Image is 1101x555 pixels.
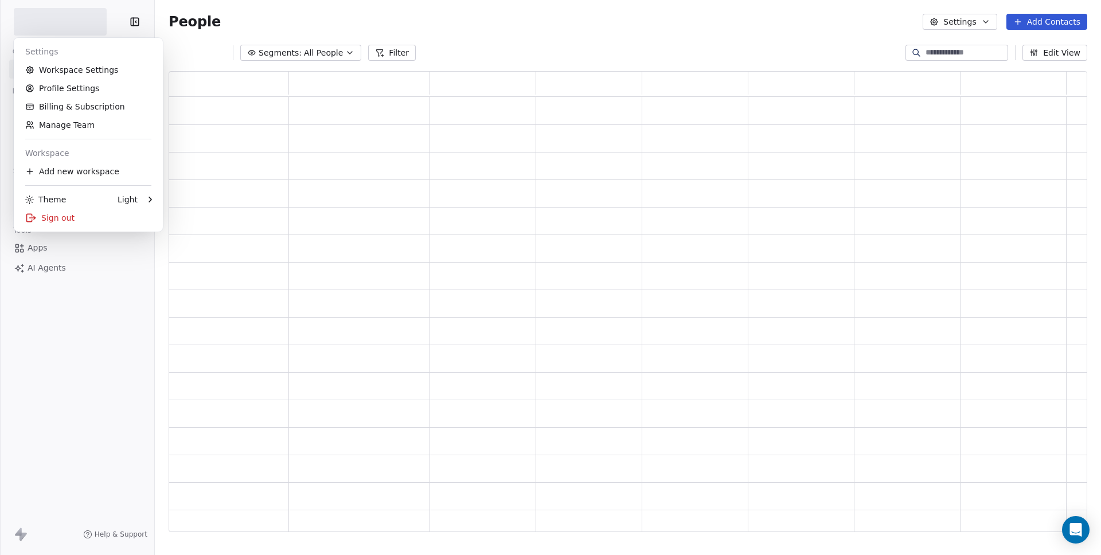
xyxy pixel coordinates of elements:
div: Workspace [18,144,158,162]
div: Settings [18,42,158,61]
div: Add new workspace [18,162,158,181]
div: Sign out [18,209,158,227]
a: Billing & Subscription [18,97,158,116]
div: Theme [25,194,66,205]
a: Profile Settings [18,79,158,97]
div: Light [118,194,138,205]
a: Workspace Settings [18,61,158,79]
a: Manage Team [18,116,158,134]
